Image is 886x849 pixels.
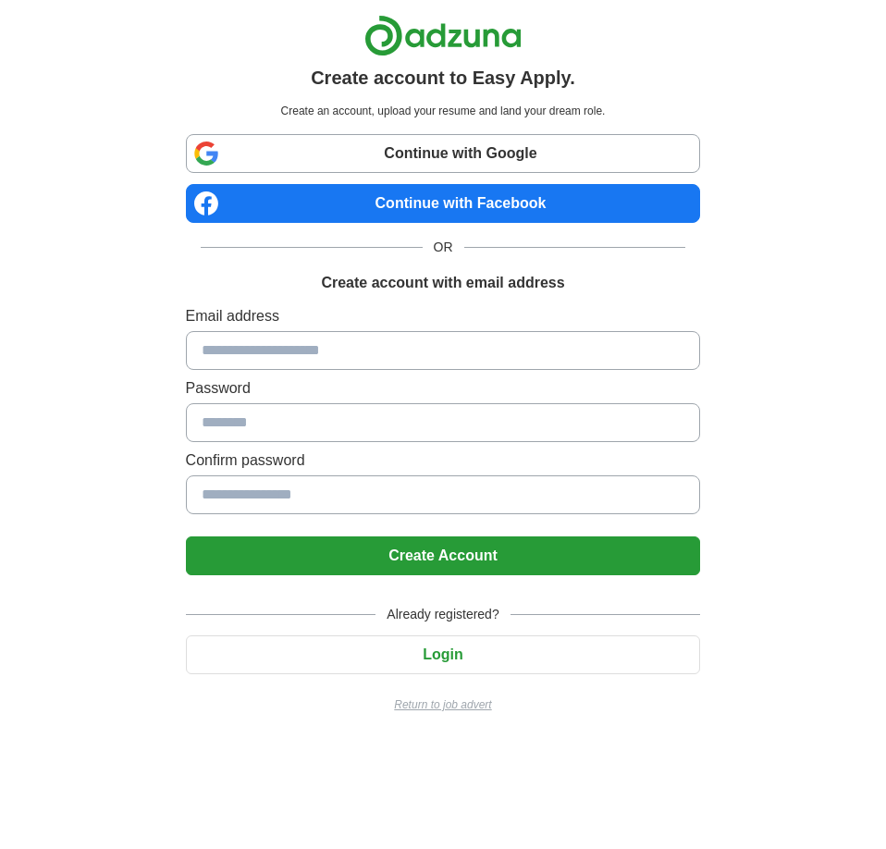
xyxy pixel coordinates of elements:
[190,103,697,119] p: Create an account, upload your resume and land your dream role.
[186,134,701,173] a: Continue with Google
[186,449,701,472] label: Confirm password
[186,184,701,223] a: Continue with Facebook
[423,238,464,257] span: OR
[311,64,575,92] h1: Create account to Easy Apply.
[364,15,522,56] img: Adzuna logo
[186,305,701,327] label: Email address
[186,696,701,713] a: Return to job advert
[186,377,701,400] label: Password
[321,272,564,294] h1: Create account with email address
[186,635,701,674] button: Login
[186,646,701,662] a: Login
[186,536,701,575] button: Create Account
[375,605,510,624] span: Already registered?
